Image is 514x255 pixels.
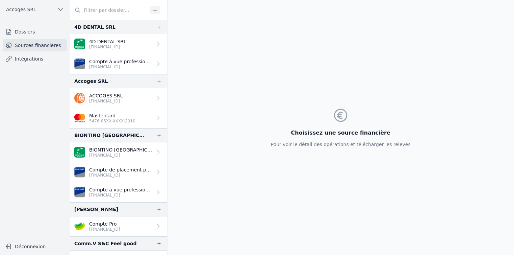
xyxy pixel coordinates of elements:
h3: Choisissez une source financière [271,129,411,137]
a: BIONTINO [GEOGRAPHIC_DATA] SPRL [FINANCIAL_ID] [70,142,167,162]
a: Intégrations [3,53,67,65]
p: Mastercard [89,112,135,119]
div: [PERSON_NAME] [74,205,118,213]
p: [FINANCIAL_ID] [89,172,152,178]
div: BIONTINO [GEOGRAPHIC_DATA] SRL [74,131,146,139]
img: imageedit_2_6530439554.png [74,113,85,123]
p: [FINANCIAL_ID] [89,44,126,50]
a: ACCOGES SRL [FINANCIAL_ID] [70,88,167,108]
p: [FINANCIAL_ID] [89,64,152,70]
p: BIONTINO [GEOGRAPHIC_DATA] SPRL [89,146,152,153]
p: Pour voir le détail des opérations et télécharger les relevés [271,141,411,148]
p: [FINANCIAL_ID] [89,153,152,158]
div: 4D DENTAL SRL [74,23,115,31]
a: Compte à vue professionnel [FINANCIAL_ID] [70,182,167,202]
p: Compte Pro [89,221,120,227]
a: Sources financières [3,39,67,51]
button: Accoges SRL [3,4,67,15]
img: ing.png [74,93,85,103]
img: crelan.png [74,221,85,232]
img: VAN_BREDA_JVBABE22XXX.png [74,59,85,69]
p: Compte à vue professionnel [89,58,152,65]
span: Accoges SRL [6,6,36,13]
p: [FINANCIAL_ID] [89,98,123,104]
div: Accoges SRL [74,77,108,85]
p: ACCOGES SRL [89,92,123,99]
input: Filtrer par dossier... [70,4,147,16]
p: [FINANCIAL_ID] [89,227,120,232]
a: Dossiers [3,26,67,38]
a: Compte Pro [FINANCIAL_ID] [70,216,167,236]
a: Compte de placement professionnel [FINANCIAL_ID] [70,162,167,182]
img: VAN_BREDA_JVBABE22XXX.png [74,187,85,198]
a: Compte à vue professionnel [FINANCIAL_ID] [70,54,167,74]
p: Compte de placement professionnel [89,166,152,173]
div: Comm.V S&C Feel good [74,239,136,248]
a: 4D DENTAL SRL [FINANCIAL_ID] [70,34,167,54]
a: Mastercard 5476-85XX-XXXX-2010 [70,108,167,128]
button: Déconnexion [3,241,67,252]
p: [FINANCIAL_ID] [89,192,152,198]
p: Compte à vue professionnel [89,186,152,193]
img: VAN_BREDA_JVBABE22XXX.png [74,167,85,178]
p: 5476-85XX-XXXX-2010 [89,118,135,124]
p: 4D DENTAL SRL [89,38,126,45]
img: BNP_BE_BUSINESS_GEBABEBB.png [74,147,85,158]
img: BNP_BE_BUSINESS_GEBABEBB.png [74,39,85,49]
